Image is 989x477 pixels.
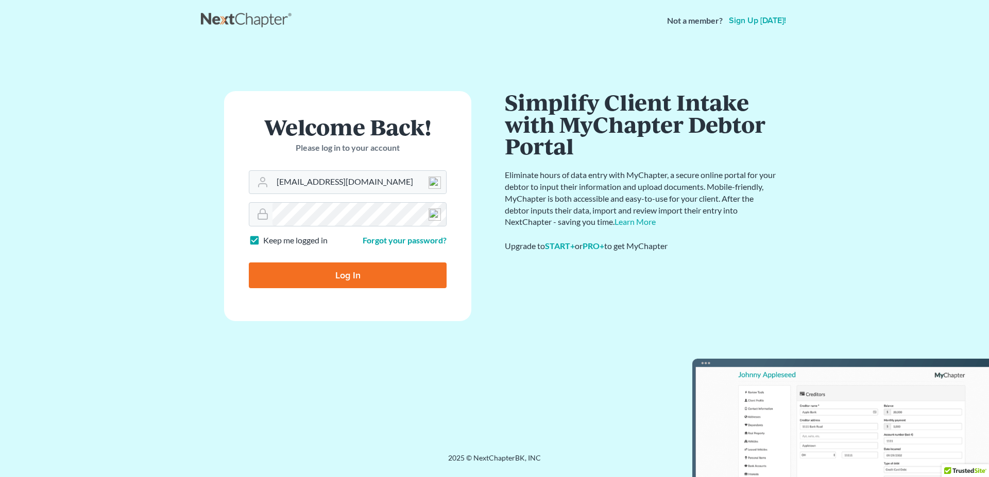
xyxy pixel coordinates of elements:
[429,176,441,189] img: npw-badge-icon-locked.svg
[583,241,604,251] a: PRO+
[249,116,447,138] h1: Welcome Back!
[249,262,447,288] input: Log In
[615,217,656,226] a: Learn More
[667,15,723,27] strong: Not a member?
[545,241,575,251] a: START+
[505,91,778,157] h1: Simplify Client Intake with MyChapter Debtor Portal
[263,235,328,246] label: Keep me logged in
[505,240,778,252] div: Upgrade to or to get MyChapter
[727,16,788,25] a: Sign up [DATE]!
[505,169,778,228] p: Eliminate hours of data entry with MyChapter, a secure online portal for your debtor to input the...
[363,235,447,245] a: Forgot your password?
[272,171,446,193] input: Email Address
[429,208,441,221] img: npw-badge-icon-locked.svg
[249,142,447,154] p: Please log in to your account
[201,453,788,471] div: 2025 © NextChapterBK, INC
